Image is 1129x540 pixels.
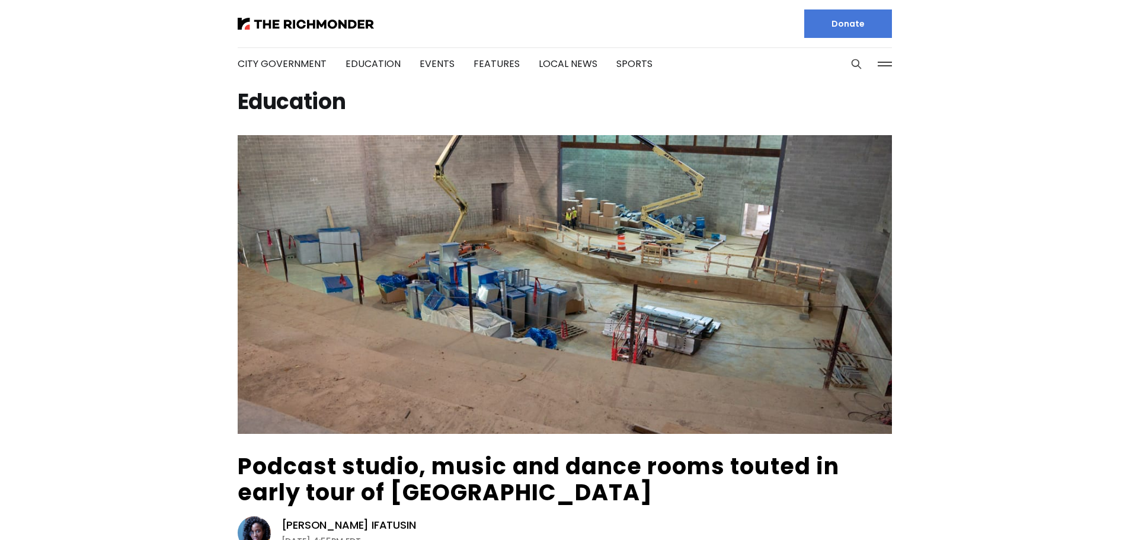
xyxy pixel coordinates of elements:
[539,57,597,71] a: Local News
[238,450,839,508] a: Podcast studio, music and dance rooms touted in early tour of [GEOGRAPHIC_DATA]
[238,57,327,71] a: City Government
[346,57,401,71] a: Education
[804,9,892,38] a: Donate
[474,57,520,71] a: Features
[1029,482,1129,540] iframe: portal-trigger
[238,92,892,111] h1: Education
[420,57,455,71] a: Events
[238,18,374,30] img: The Richmonder
[238,135,892,434] img: Podcast studio, music and dance rooms touted in early tour of new Richmond high school
[847,55,865,73] button: Search this site
[282,518,416,532] a: [PERSON_NAME] Ifatusin
[616,57,653,71] a: Sports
